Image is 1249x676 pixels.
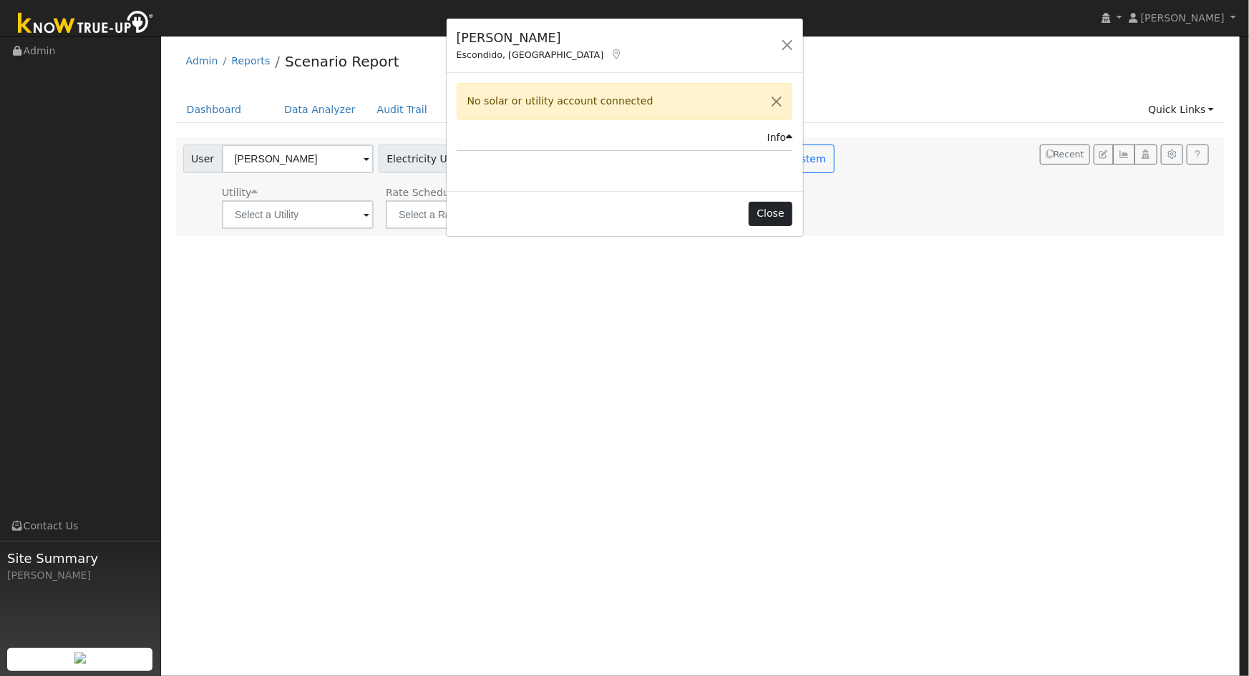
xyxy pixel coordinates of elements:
[457,83,793,119] div: No solar or utility account connected
[457,29,623,47] h5: [PERSON_NAME]
[749,202,792,226] button: Close
[457,49,604,60] span: Escondido, [GEOGRAPHIC_DATA]
[767,130,793,145] div: Info
[611,49,623,60] a: Map
[762,84,792,119] button: Close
